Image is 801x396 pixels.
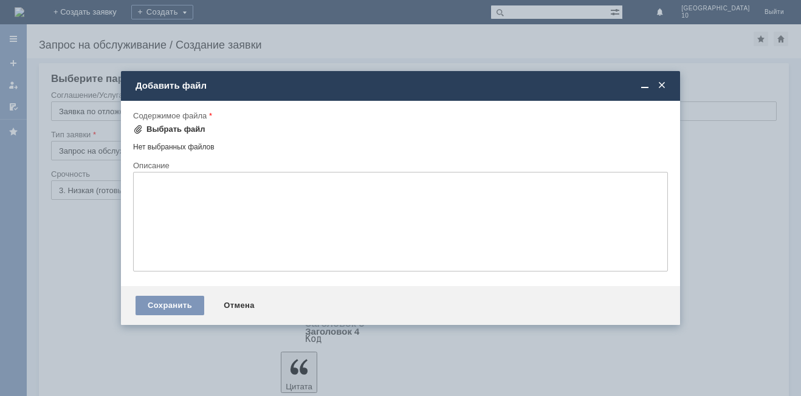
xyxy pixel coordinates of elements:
[133,112,665,120] div: Содержимое файла
[639,80,651,91] span: Свернуть (Ctrl + M)
[5,5,177,15] div: прошу удалить отложенные чеки
[133,162,665,169] div: Описание
[656,80,668,91] span: Закрыть
[133,138,668,152] div: Нет выбранных файлов
[136,80,668,91] div: Добавить файл
[146,125,205,134] div: Выбрать файл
